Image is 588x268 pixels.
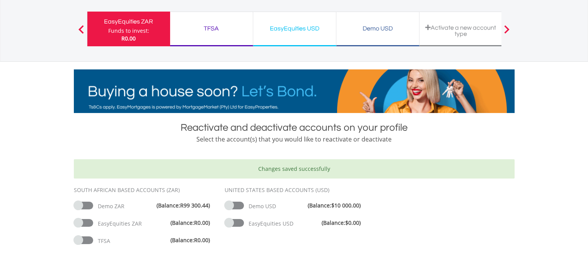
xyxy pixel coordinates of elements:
span: (Balance: ) [170,219,210,227]
div: Funds to invest: [108,27,149,35]
div: TFSA [175,23,248,34]
div: Changes saved successfully [74,159,515,179]
div: Select the account(s) that you would like to reactivate or deactivate [74,135,515,144]
span: R0.00 [194,236,208,244]
span: R0.00 [194,219,208,226]
img: EasyMortage Promotion Banner [74,69,515,113]
span: $0.00 [345,219,359,226]
div: EasyEquities USD [258,23,331,34]
span: (Balance: ) [157,202,210,209]
span: (Balance: ) [322,219,361,227]
div: Reactivate and deactivate accounts on your profile [74,121,515,135]
span: (Balance: ) [308,202,361,209]
span: R0.00 [121,35,136,42]
span: (Balance: ) [170,236,210,244]
span: TFSA [98,237,110,244]
div: UNITED STATES BASED ACCOUNTS (USD) [225,186,364,194]
div: EasyEquities ZAR [92,16,165,27]
span: EasyEquities ZAR [98,220,142,227]
span: $10 000.00 [331,202,359,209]
div: SOUTH AFRICAN BASED ACCOUNTS (ZAR) [74,186,213,194]
div: Demo USD [341,23,414,34]
span: R99 300.44 [180,202,208,209]
div: Activate a new account type [424,24,498,37]
span: EasyEquities USD [249,220,293,227]
span: Demo USD [249,202,276,210]
span: Demo ZAR [98,202,124,210]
